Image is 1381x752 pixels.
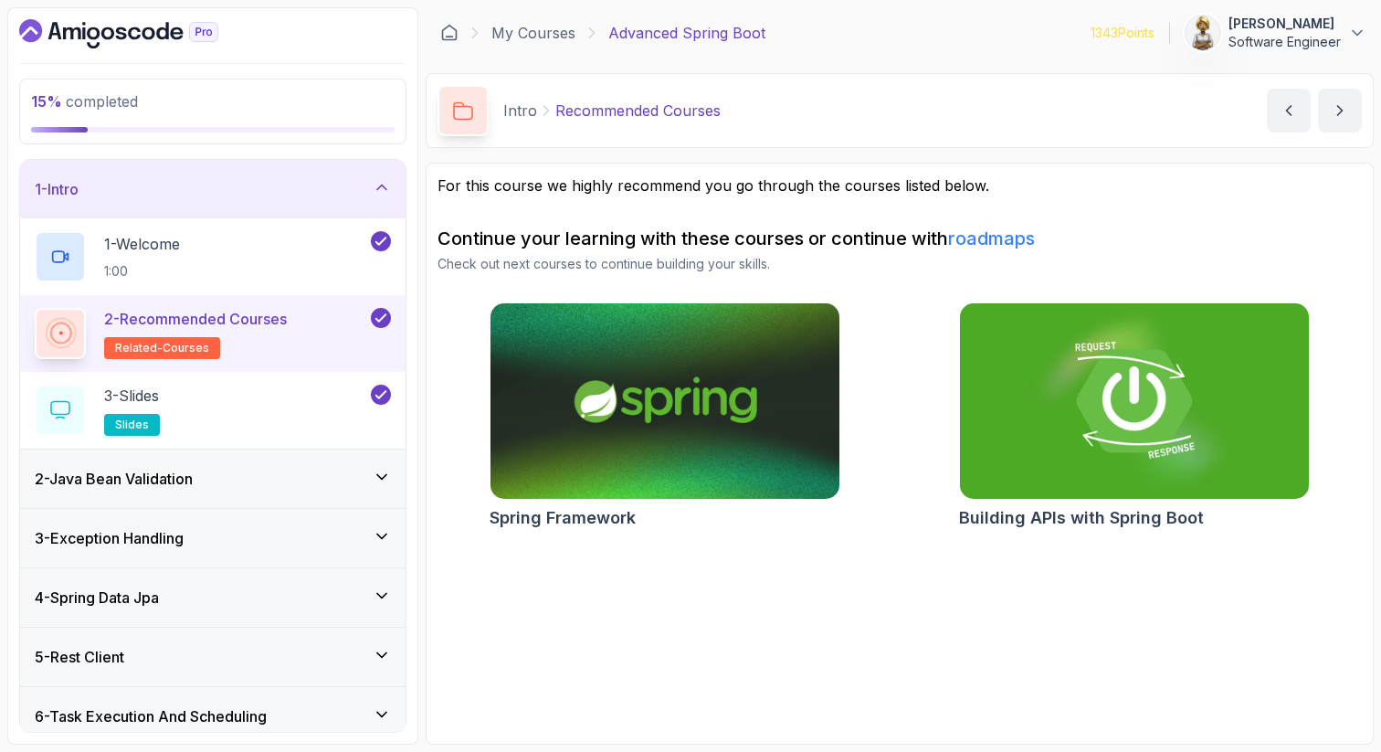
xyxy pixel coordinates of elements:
[437,226,1362,251] h2: Continue your learning with these courses or continue with
[115,341,209,355] span: related-courses
[959,302,1310,531] a: Building APIs with Spring Boot cardBuilding APIs with Spring Boot
[948,228,1035,249] a: roadmaps
[35,308,391,359] button: 2-Recommended Coursesrelated-courses
[959,505,1204,531] h2: Building APIs with Spring Boot
[35,705,267,727] h3: 6 - Task Execution And Scheduling
[1318,89,1362,132] button: next content
[490,302,840,531] a: Spring Framework cardSpring Framework
[35,468,193,490] h3: 2 - Java Bean Validation
[20,568,406,627] button: 4-Spring Data Jpa
[503,100,537,122] p: Intro
[1228,33,1341,51] p: Software Engineer
[35,527,184,549] h3: 3 - Exception Handling
[555,100,721,122] p: Recommended Courses
[104,385,159,407] p: 3 - Slides
[35,178,79,200] h3: 1 - Intro
[35,385,391,436] button: 3-Slidesslides
[491,22,575,44] a: My Courses
[437,175,1362,196] p: For this course we highly recommend you go through the courses listed below.
[104,262,180,281] p: 1:00
[20,160,406,218] button: 1-Intro
[1185,15,1366,51] button: user profile image[PERSON_NAME]Software Engineer
[35,231,391,282] button: 1-Welcome1:00
[1091,24,1154,42] p: 1343 Points
[115,418,149,432] span: slides
[440,24,459,42] a: Dashboard
[19,19,260,48] a: Dashboard
[31,92,62,111] span: 15 %
[1267,89,1311,132] button: previous content
[20,687,406,746] button: 6-Task Execution And Scheduling
[1228,15,1341,33] p: [PERSON_NAME]
[20,509,406,567] button: 3-Exception Handling
[104,308,287,330] p: 2 - Recommended Courses
[437,255,1362,273] p: Check out next courses to continue building your skills.
[31,92,138,111] span: completed
[608,22,765,44] p: Advanced Spring Boot
[490,303,839,499] img: Spring Framework card
[35,646,124,668] h3: 5 - Rest Client
[20,450,406,508] button: 2-Java Bean Validation
[490,505,636,531] h2: Spring Framework
[35,587,159,609] h3: 4 - Spring Data Jpa
[104,233,180,255] p: 1 - Welcome
[960,303,1309,499] img: Building APIs with Spring Boot card
[20,628,406,686] button: 5-Rest Client
[1186,16,1220,50] img: user profile image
